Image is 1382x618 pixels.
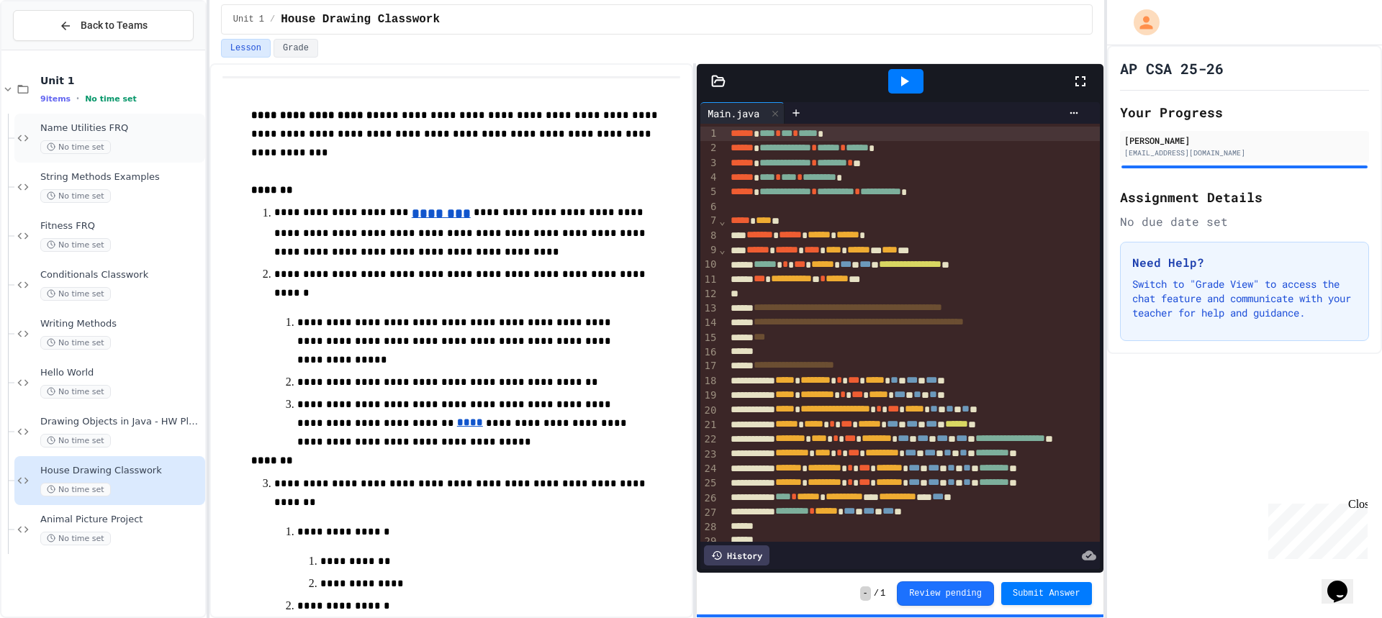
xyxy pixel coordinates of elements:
[700,243,718,258] div: 9
[40,434,111,447] span: No time set
[700,156,718,171] div: 3
[718,244,726,255] span: Fold line
[40,385,111,399] span: No time set
[40,483,111,496] span: No time set
[40,220,202,232] span: Fitness FRQ
[1132,277,1357,320] p: Switch to "Grade View" to access the chat feature and communicate with your teacher for help and ...
[700,520,718,535] div: 28
[81,18,148,33] span: Back to Teams
[1322,560,1368,604] iframe: chat widget
[700,359,718,373] div: 17
[1120,213,1369,230] div: No due date set
[700,404,718,418] div: 20
[1119,6,1163,39] div: My Account
[700,301,718,316] div: 13
[221,39,271,58] button: Lesson
[1263,498,1368,559] iframe: chat widget
[700,388,718,403] div: 19
[700,331,718,345] div: 15
[860,586,871,601] span: -
[40,532,111,545] span: No time set
[700,106,767,121] div: Main.java
[700,345,718,360] div: 16
[700,214,718,228] div: 7
[718,215,726,227] span: Fold line
[700,102,785,124] div: Main.java
[880,588,885,599] span: 1
[700,374,718,388] div: 18
[700,476,718,491] div: 25
[700,273,718,287] div: 11
[1132,254,1357,271] h3: Need Help?
[1013,588,1080,599] span: Submit Answer
[76,93,79,104] span: •
[40,269,202,281] span: Conditionals Classwork
[40,122,202,135] span: Name Utilities FRQ
[1001,582,1092,605] button: Submit Answer
[700,418,718,432] div: 21
[6,6,99,91] div: Chat with us now!Close
[874,588,879,599] span: /
[700,229,718,243] div: 8
[700,200,718,214] div: 6
[40,514,202,526] span: Animal Picture Project
[700,258,718,272] div: 10
[700,491,718,506] div: 26
[270,14,275,25] span: /
[700,462,718,476] div: 24
[700,316,718,330] div: 14
[704,545,769,565] div: History
[700,535,718,549] div: 29
[40,171,202,183] span: String Methods Examples
[1120,102,1369,122] h2: Your Progress
[40,367,202,379] span: Hello World
[700,506,718,520] div: 27
[40,189,111,203] span: No time set
[1124,134,1365,147] div: [PERSON_NAME]
[700,127,718,141] div: 1
[40,238,111,252] span: No time set
[700,432,718,447] div: 22
[40,74,202,87] span: Unit 1
[1120,58,1224,78] h1: AP CSA 25-26
[40,416,202,428] span: Drawing Objects in Java - HW Playposit Code
[274,39,318,58] button: Grade
[281,11,440,28] span: House Drawing Classwork
[13,10,194,41] button: Back to Teams
[700,171,718,185] div: 4
[700,447,718,462] div: 23
[40,465,202,477] span: House Drawing Classwork
[700,141,718,155] div: 2
[40,318,202,330] span: Writing Methods
[700,185,718,199] div: 5
[1124,147,1365,158] div: [EMAIL_ADDRESS][DOMAIN_NAME]
[233,14,264,25] span: Unit 1
[700,287,718,301] div: 12
[85,94,137,104] span: No time set
[1120,187,1369,207] h2: Assignment Details
[40,287,111,301] span: No time set
[40,94,71,104] span: 9 items
[40,140,111,154] span: No time set
[40,336,111,350] span: No time set
[897,581,994,606] button: Review pending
